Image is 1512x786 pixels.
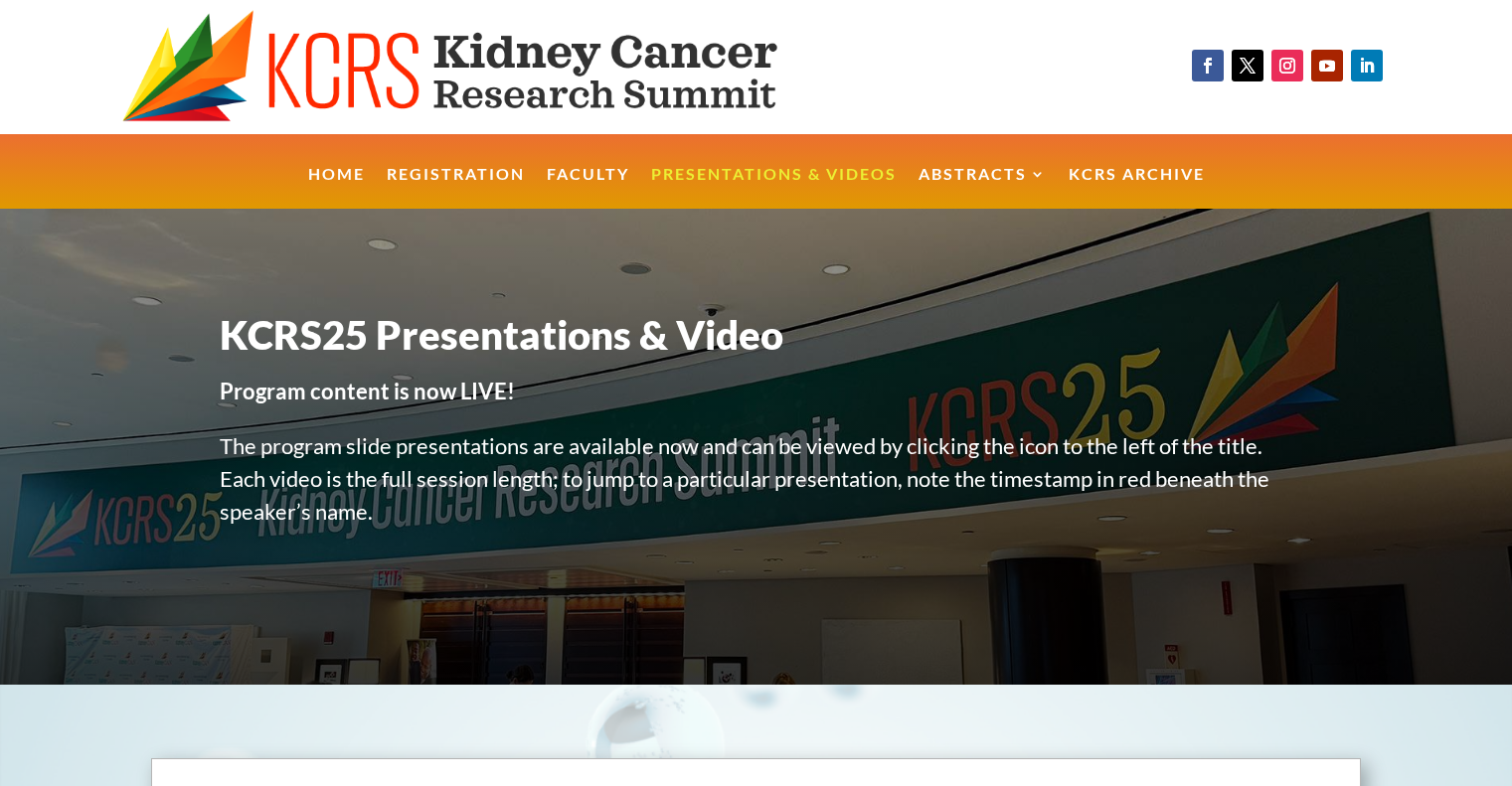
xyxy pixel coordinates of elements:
a: Registration [387,167,525,210]
a: Follow on X [1232,50,1263,81]
a: Presentations & Videos [651,167,897,210]
a: KCRS Archive [1069,167,1205,210]
img: KCRS generic logo wide [122,10,858,124]
strong: Program content is now LIVE! [220,378,515,404]
a: Abstracts [919,167,1047,210]
span: KCRS25 Presentations & Video [220,311,783,359]
a: Follow on Youtube [1311,50,1343,81]
a: Follow on Instagram [1271,50,1303,81]
a: Home [308,167,365,210]
a: Follow on Facebook [1192,50,1224,81]
p: The program slide presentations are available now and can be viewed by clicking the icon to the l... [220,429,1293,550]
a: Faculty [547,167,629,210]
a: Follow on LinkedIn [1351,50,1383,81]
